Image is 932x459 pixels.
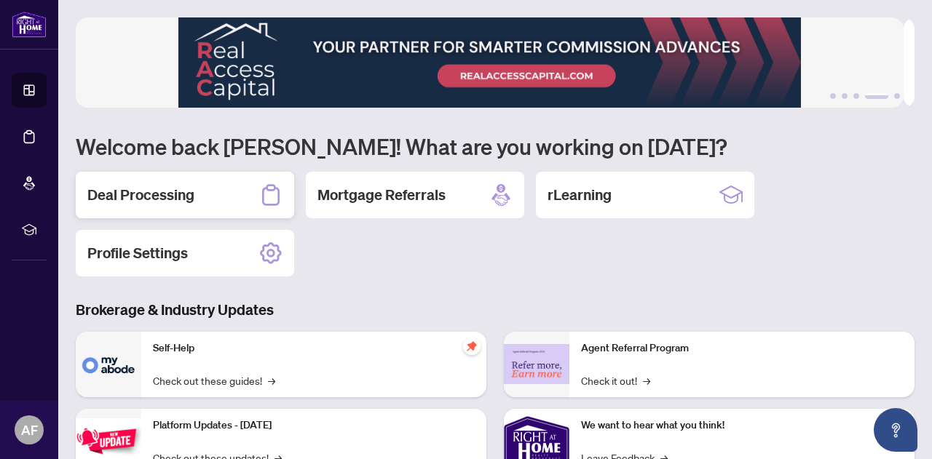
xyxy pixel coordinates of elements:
[317,185,446,205] h2: Mortgage Referrals
[581,340,903,356] p: Agent Referral Program
[153,418,475,434] p: Platform Updates - [DATE]
[21,420,38,440] span: AF
[87,243,188,263] h2: Profile Settings
[153,372,275,388] a: Check out these guides!→
[581,418,903,434] p: We want to hear what you think!
[874,408,917,452] button: Open asap
[463,338,481,355] span: pushpin
[504,344,569,384] img: Agent Referral Program
[830,93,836,99] button: 1
[12,11,47,38] img: logo
[76,332,141,397] img: Self-Help
[76,300,915,320] h3: Brokerage & Industry Updates
[865,93,888,99] button: 4
[76,17,904,108] img: Slide 3
[894,93,900,99] button: 5
[76,132,915,160] h1: Welcome back [PERSON_NAME]! What are you working on [DATE]?
[581,372,650,388] a: Check it out!→
[548,185,612,205] h2: rLearning
[153,340,475,356] p: Self-Help
[853,93,859,99] button: 3
[842,93,848,99] button: 2
[87,185,194,205] h2: Deal Processing
[643,372,650,388] span: →
[268,372,275,388] span: →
